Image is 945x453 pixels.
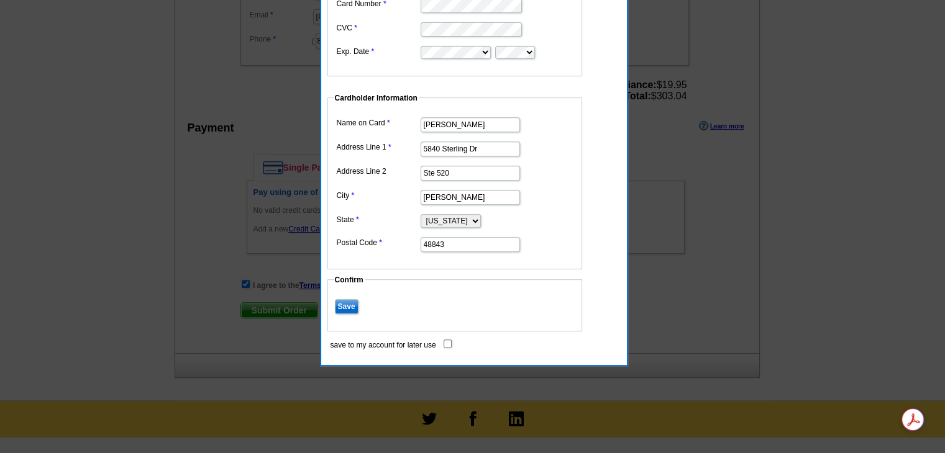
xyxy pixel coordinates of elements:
[337,46,419,57] label: Exp. Date
[337,237,419,248] label: Postal Code
[337,166,419,177] label: Address Line 2
[337,190,419,201] label: City
[337,117,419,128] label: Name on Card
[334,92,419,104] legend: Cardholder Information
[334,274,365,285] legend: Confirm
[337,22,419,34] label: CVC
[337,214,419,225] label: State
[696,164,945,453] iframe: LiveChat chat widget
[337,141,419,153] label: Address Line 1
[331,339,436,351] label: save to my account for later use
[335,299,358,314] input: Save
